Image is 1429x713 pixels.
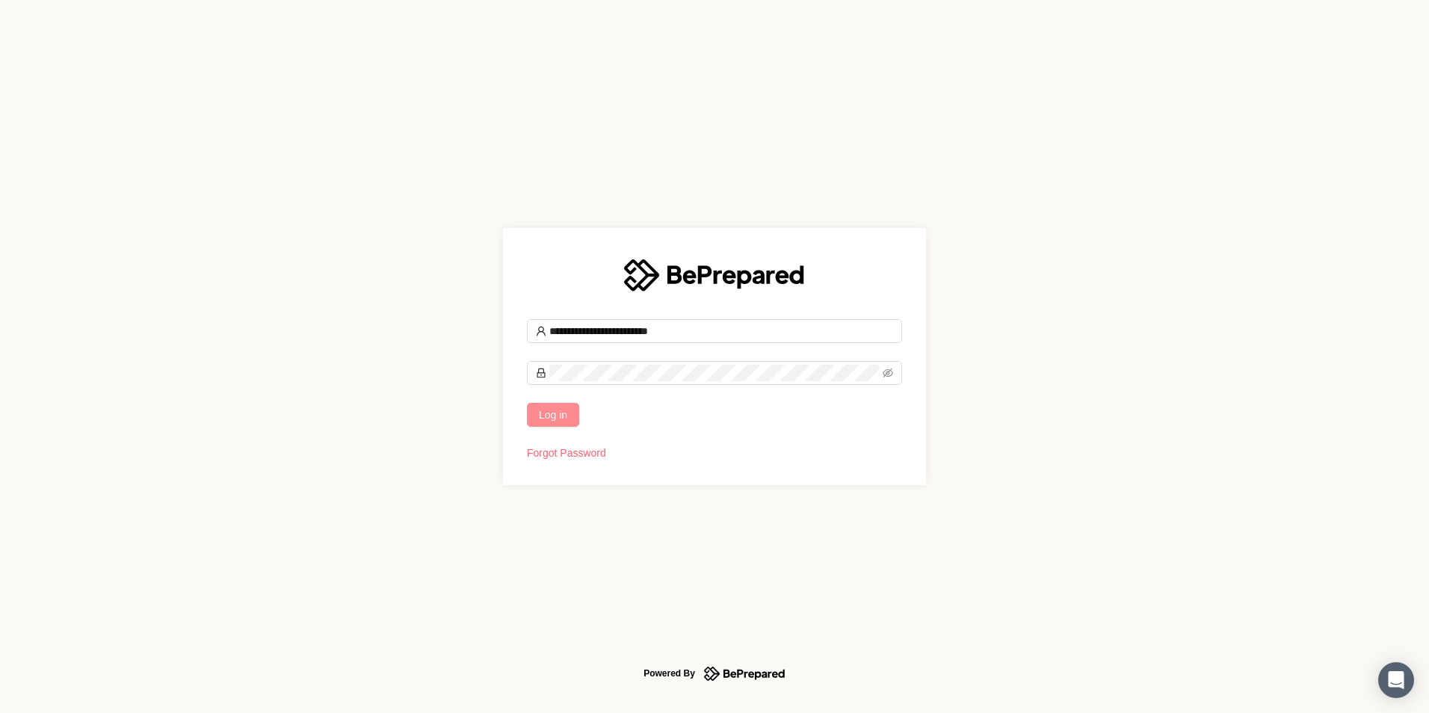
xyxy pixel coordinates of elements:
button: Log in [527,403,579,427]
div: Open Intercom Messenger [1378,662,1414,698]
a: Forgot Password [527,447,606,459]
span: user [536,326,546,336]
span: lock [536,368,546,378]
span: Log in [539,407,567,423]
div: Powered By [643,664,695,682]
span: eye-invisible [883,368,893,378]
